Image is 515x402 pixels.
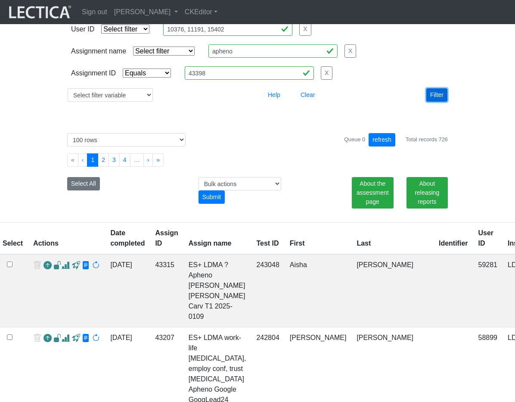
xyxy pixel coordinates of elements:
th: Assign name [183,223,251,255]
td: 43315 [150,254,183,327]
button: Clear [297,88,319,102]
button: Go to last page [152,153,164,167]
a: First [290,240,305,247]
button: X [321,66,332,80]
span: view [72,261,80,270]
button: Go to page 1 [87,153,98,167]
button: Filter [426,88,447,102]
th: Assign ID [150,223,183,255]
span: view [82,334,90,343]
a: Date completed [110,229,145,247]
a: About releasing reports [406,177,448,209]
span: view [53,261,62,270]
a: CKEditor [181,3,221,21]
span: view [53,334,62,343]
a: Reopen [43,260,52,272]
th: Actions [28,223,105,255]
ul: Pagination [67,153,448,167]
button: X [344,44,356,58]
span: view [82,261,90,270]
a: Reopen [43,333,52,345]
span: Analyst score [62,261,70,270]
button: Go to page 3 [109,153,120,167]
td: [PERSON_NAME] [351,254,434,327]
button: Select All [67,177,100,190]
span: delete [33,333,41,345]
span: rescore [92,334,100,343]
button: Go to next page [143,153,153,167]
div: User ID [71,24,94,34]
img: lecticalive [7,4,71,20]
a: [PERSON_NAME] [111,3,181,21]
a: User ID [478,229,494,247]
button: Go to page 4 [119,153,130,167]
button: refresh [369,133,395,146]
span: Analyst score [62,334,70,343]
td: [DATE] [105,254,150,327]
a: About the assessment page [352,177,393,209]
div: Queue 0 Total records 726 [344,133,448,146]
td: 59281 [473,254,503,327]
div: Assignment name [71,46,126,56]
div: Assignment ID [71,68,116,78]
th: Test ID [251,223,284,255]
a: Help [264,91,284,98]
button: X [299,22,311,36]
span: delete [33,260,41,272]
a: Sign out [78,3,111,21]
span: view [72,334,80,343]
td: 243048 [251,254,284,327]
a: Identifier [439,240,468,247]
button: Go to page 2 [98,153,109,167]
button: Help [264,88,284,102]
a: Last [357,240,371,247]
td: Aisha [285,254,352,327]
span: rescore [92,261,100,270]
td: ES+ LDMA ? Apheno [PERSON_NAME] [PERSON_NAME] Carv T1 2025-0109 [183,254,251,327]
